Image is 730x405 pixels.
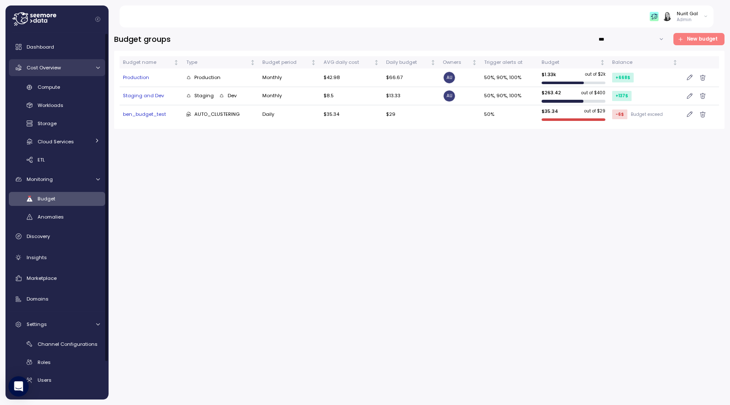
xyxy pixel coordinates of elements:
span: Budget [38,195,55,202]
span: Storage [38,120,57,127]
a: Dashboard [9,38,105,55]
div: Production [186,74,221,82]
td: Monthly [259,87,320,105]
span: Workloads [38,102,63,109]
td: $35.34 [320,105,383,123]
p: out of $ 2k [585,71,605,77]
td: Daily [259,105,320,123]
button: New budget [673,33,725,45]
div: Owners [443,59,470,66]
td: 50%, 90%, 100% [481,87,538,105]
div: AUTO_CLUSTERING [186,111,240,118]
p: $ 1.33k [542,71,556,78]
div: Staging and Dev [123,92,179,100]
th: Daily budgetNot sorted [383,56,439,68]
p: out of $ 400 [581,90,605,96]
div: Not sorted [173,60,179,66]
span: New budget [687,33,718,45]
div: Budget name [123,59,172,66]
div: ben_budget_test [123,111,179,118]
span: Roles [38,359,51,366]
div: Not sorted [311,60,316,66]
div: Staging [186,92,214,100]
span: ETL [38,156,45,163]
a: Cloud Services [9,134,105,148]
span: Settings [27,321,47,328]
th: Budget periodNot sorted [259,56,320,68]
a: Marketplace [9,270,105,287]
span: AU [444,72,455,83]
td: $42.98 [320,68,383,87]
div: Production [123,74,179,82]
div: Nurit Gal [677,10,698,17]
div: Type [186,59,249,66]
p: $ 263.42 [542,89,561,96]
th: AVG daily costNot sorted [320,56,383,68]
div: Not sorted [373,60,379,66]
div: Daily budget [386,59,429,66]
div: Budget period [262,59,309,66]
td: $29 [383,105,439,123]
img: ACg8ocIVugc3DtI--ID6pffOeA5XcvoqExjdOmyrlhjOptQpqjom7zQ=s96-c [662,12,671,21]
span: Anomalies [38,213,64,220]
a: Discovery [9,228,105,245]
button: Collapse navigation [93,16,103,22]
a: Cost Overview [9,59,105,76]
span: AU [444,90,455,102]
div: AVG daily cost [324,59,372,66]
p: out of $ 29 [584,108,605,114]
div: Not sorted [599,60,605,66]
p: $ 35.34 [542,108,558,115]
th: BalanceNot sorted [609,56,682,68]
span: Monitoring [27,176,53,183]
p: Admin [677,17,698,23]
div: Open Intercom Messenger [8,376,29,397]
span: Users [38,377,52,383]
span: Cloud Services [38,138,74,145]
td: $8.5 [320,87,383,105]
a: Monitoring [9,171,105,188]
div: Budget [542,59,598,66]
a: Storage [9,117,105,131]
span: Cost Overview [27,64,61,71]
a: ETL [9,153,105,167]
p: Budget exceed [631,112,663,118]
div: Not sorted [250,60,256,66]
div: Trigger alerts at [484,59,535,66]
div: Dev [219,92,237,100]
a: Compute [9,80,105,94]
td: $13.33 [383,87,439,105]
span: Domains [27,296,49,302]
td: Monthly [259,68,320,87]
span: Dashboard [27,44,54,50]
th: TypeNot sorted [182,56,259,68]
span: Insights [27,254,47,261]
a: Insights [9,249,105,266]
td: 50%, 90%, 100% [481,68,538,87]
div: Not sorted [430,60,436,66]
div: +137 $ [612,91,632,101]
img: 65f98ecb31a39d60f1f315eb.PNG [650,12,659,21]
a: Anomalies [9,210,105,224]
td: $66.67 [383,68,439,87]
th: Budget nameNot sorted [120,56,183,68]
div: +668 $ [612,73,634,82]
div: Not sorted [672,60,678,66]
th: BudgetNot sorted [538,56,608,68]
a: Workloads [9,99,105,112]
a: Roles [9,355,105,369]
span: Compute [38,84,60,90]
h3: Budget groups [114,34,171,44]
div: -6 $ [612,109,627,119]
span: Discovery [27,233,50,240]
span: Channel Configurations [38,341,98,348]
a: Channel Configurations [9,337,105,351]
a: Domains [9,291,105,308]
a: Budget [9,192,105,206]
a: Settings [9,316,105,333]
td: 50% [481,105,538,123]
th: OwnersNot sorted [439,56,481,68]
span: Marketplace [27,275,57,282]
a: Users [9,373,105,387]
div: Balance [612,59,671,66]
